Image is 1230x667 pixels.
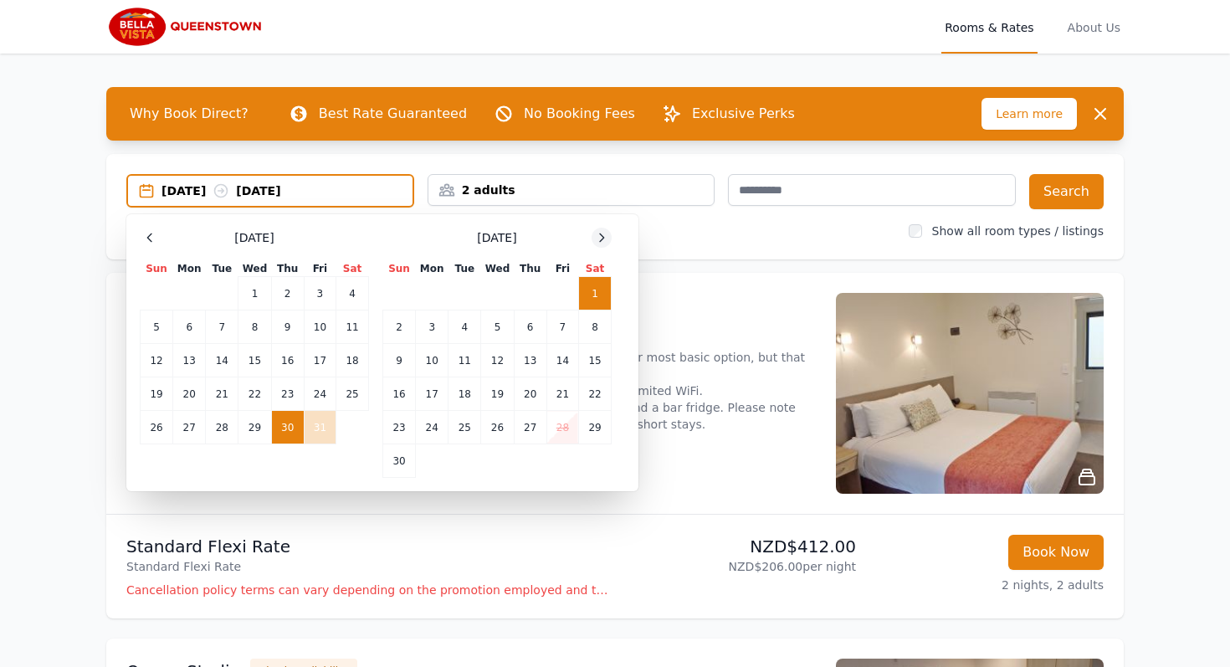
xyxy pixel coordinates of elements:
[126,558,608,575] p: Standard Flexi Rate
[206,411,238,444] td: 28
[173,344,206,377] td: 13
[304,377,336,411] td: 24
[524,104,635,124] p: No Booking Fees
[579,411,612,444] td: 29
[981,98,1077,130] span: Learn more
[514,411,546,444] td: 27
[238,411,271,444] td: 29
[416,344,448,377] td: 10
[546,411,578,444] td: 28
[546,310,578,344] td: 7
[126,535,608,558] p: Standard Flexi Rate
[336,377,369,411] td: 25
[546,344,578,377] td: 14
[383,377,416,411] td: 16
[546,377,578,411] td: 21
[238,310,271,344] td: 8
[271,261,304,277] th: Thu
[481,310,514,344] td: 5
[304,277,336,310] td: 3
[116,97,262,131] span: Why Book Direct?
[304,344,336,377] td: 17
[448,344,481,377] td: 11
[206,261,238,277] th: Tue
[448,310,481,344] td: 4
[141,261,173,277] th: Sun
[514,344,546,377] td: 13
[126,582,608,598] p: Cancellation policy terms can vary depending on the promotion employed and the time of stay of th...
[869,577,1104,593] p: 2 nights, 2 adults
[336,261,369,277] th: Sat
[238,344,271,377] td: 15
[481,411,514,444] td: 26
[416,261,448,277] th: Mon
[579,377,612,411] td: 22
[383,310,416,344] td: 2
[448,261,481,277] th: Tue
[579,261,612,277] th: Sat
[383,344,416,377] td: 9
[579,277,612,310] td: 1
[141,411,173,444] td: 26
[481,261,514,277] th: Wed
[579,310,612,344] td: 8
[271,411,304,444] td: 30
[622,535,856,558] p: NZD$412.00
[481,344,514,377] td: 12
[206,377,238,411] td: 21
[304,411,336,444] td: 31
[477,229,516,246] span: [DATE]
[271,377,304,411] td: 23
[271,310,304,344] td: 9
[336,277,369,310] td: 4
[1029,174,1104,209] button: Search
[304,261,336,277] th: Fri
[383,261,416,277] th: Sun
[141,377,173,411] td: 19
[206,310,238,344] td: 7
[173,310,206,344] td: 6
[481,377,514,411] td: 19
[383,444,416,478] td: 30
[161,182,413,199] div: [DATE] [DATE]
[336,344,369,377] td: 18
[319,104,467,124] p: Best Rate Guaranteed
[238,377,271,411] td: 22
[141,310,173,344] td: 5
[336,310,369,344] td: 11
[448,377,481,411] td: 18
[173,377,206,411] td: 20
[932,224,1104,238] label: Show all room types / listings
[271,277,304,310] td: 2
[1008,535,1104,570] button: Book Now
[238,261,271,277] th: Wed
[271,344,304,377] td: 16
[622,558,856,575] p: NZD$206.00 per night
[428,182,715,198] div: 2 adults
[579,344,612,377] td: 15
[173,411,206,444] td: 27
[448,411,481,444] td: 25
[206,344,238,377] td: 14
[416,411,448,444] td: 24
[234,229,274,246] span: [DATE]
[546,261,578,277] th: Fri
[416,377,448,411] td: 17
[514,310,546,344] td: 6
[514,261,546,277] th: Thu
[106,7,268,47] img: Bella Vista Queenstown
[383,411,416,444] td: 23
[692,104,795,124] p: Exclusive Perks
[238,277,271,310] td: 1
[173,261,206,277] th: Mon
[141,344,173,377] td: 12
[416,310,448,344] td: 3
[304,310,336,344] td: 10
[514,377,546,411] td: 20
